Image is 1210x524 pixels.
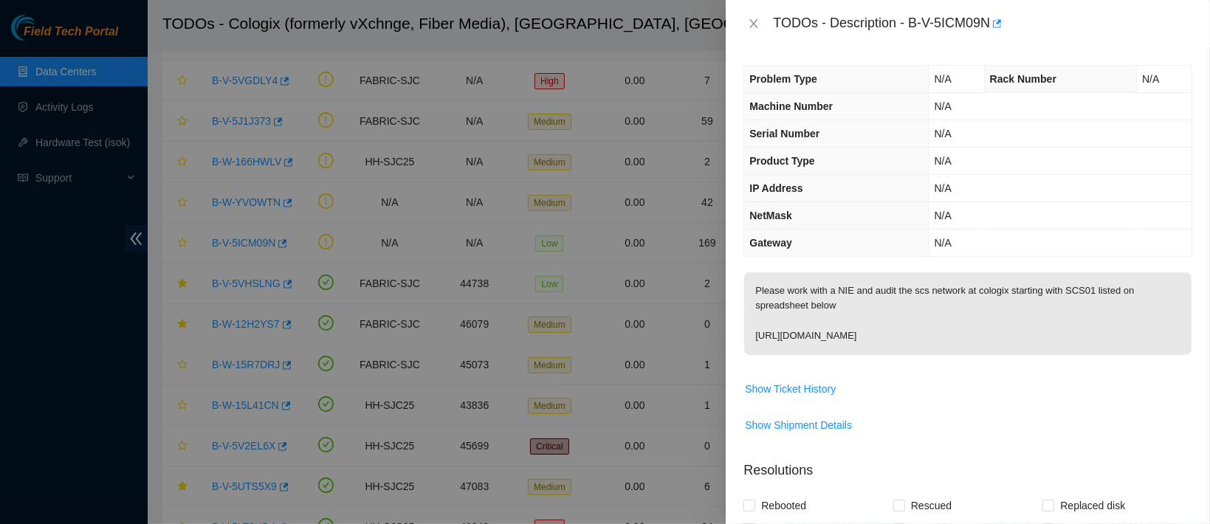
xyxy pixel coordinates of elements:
[745,417,852,433] span: Show Shipment Details
[744,413,853,437] button: Show Shipment Details
[748,18,760,30] span: close
[1054,494,1131,517] span: Replaced disk
[773,12,1192,35] div: TODOs - Description - B-V-5ICM09N
[744,377,836,401] button: Show Ticket History
[755,494,812,517] span: Rebooted
[743,17,764,31] button: Close
[744,272,1192,355] p: Please work with a NIE and audit the scs network at cologix starting with SCS01 listed on spreads...
[749,73,817,85] span: Problem Type
[1142,73,1159,85] span: N/A
[749,182,802,194] span: IP Address
[745,381,836,397] span: Show Ticket History
[935,128,952,139] span: N/A
[749,128,819,139] span: Serial Number
[749,100,833,112] span: Machine Number
[935,182,952,194] span: N/A
[935,155,952,167] span: N/A
[935,73,952,85] span: N/A
[743,449,1192,480] p: Resolutions
[990,73,1056,85] span: Rack Number
[935,210,952,221] span: N/A
[935,237,952,249] span: N/A
[749,210,792,221] span: NetMask
[935,100,952,112] span: N/A
[749,237,792,249] span: Gateway
[905,494,958,517] span: Rescued
[749,155,814,167] span: Product Type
